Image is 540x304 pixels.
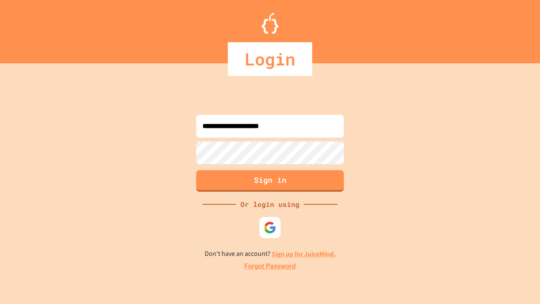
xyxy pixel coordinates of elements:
a: Forgot Password [244,261,296,271]
a: Sign up for JuiceMind. [272,250,336,258]
img: google-icon.svg [264,221,276,234]
button: Sign in [196,170,344,192]
div: Login [228,42,312,76]
div: Or login using [236,199,304,209]
img: Logo.svg [262,13,278,34]
p: Don't have an account? [205,249,336,259]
